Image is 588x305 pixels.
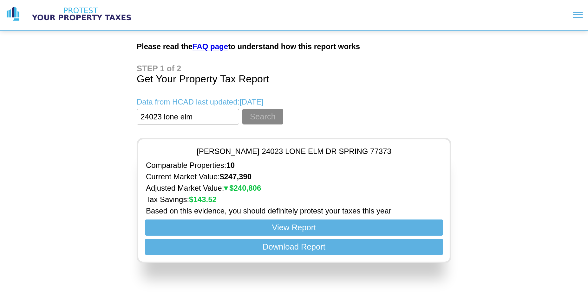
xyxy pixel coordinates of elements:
p: [PERSON_NAME] - 24023 LONE ELM DR SPRING 77373 [197,147,391,156]
button: Search [242,109,283,124]
p: Based on this evidence, you should definitely protest your taxes this year [146,207,442,215]
img: logo text [26,6,137,22]
a: logo logo text [5,6,137,22]
strong: $ 240,806 [224,184,261,192]
p: Tax Savings: [146,195,442,204]
p: Comparable Properties: [146,161,442,170]
button: View Report [145,219,443,236]
p: Adjusted Market Value: [146,184,442,193]
p: Current Market Value: [146,172,442,181]
h2: Please read the to understand how this report works [137,42,451,51]
h1: Get Your Property Tax Report [137,64,451,85]
img: logo [5,6,21,22]
button: Download Report [145,239,443,255]
a: FAQ page [193,42,228,51]
strong: 10 [226,161,235,169]
input: Enter Property Address [137,109,239,124]
strong: $ 247,390 [220,172,252,181]
strong: $ 143.52 [189,195,217,204]
p: Data from HCAD last updated: [DATE] [137,98,451,106]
